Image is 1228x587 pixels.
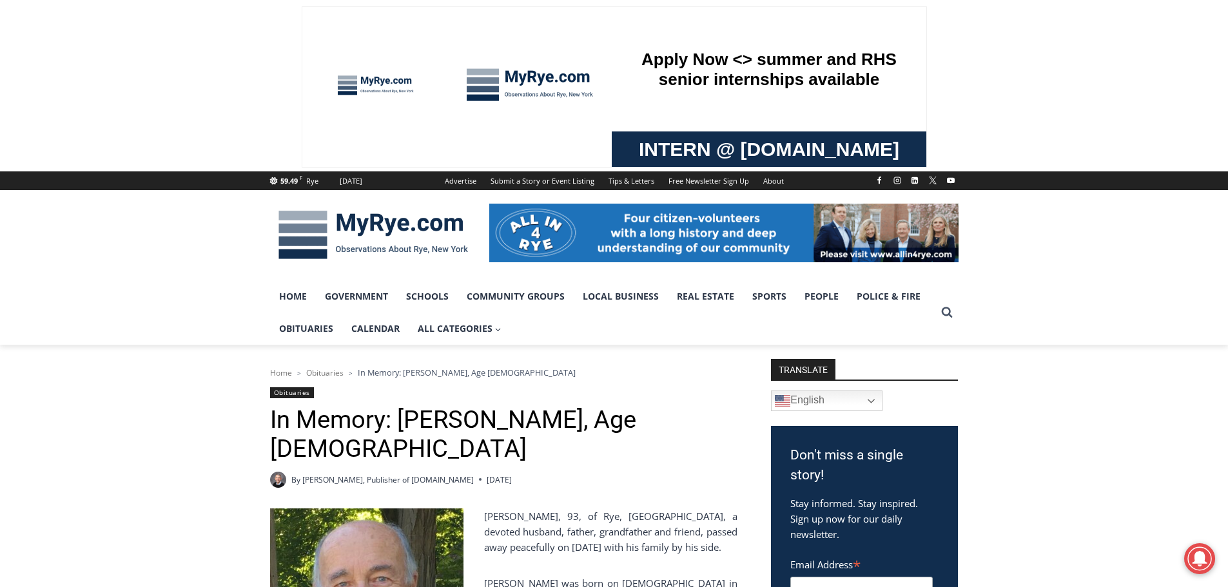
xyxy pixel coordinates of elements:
[487,474,512,486] time: [DATE]
[771,359,835,380] strong: TRANSLATE
[775,393,790,409] img: en
[890,173,905,188] a: Instagram
[342,313,409,345] a: Calendar
[872,173,887,188] a: Facebook
[458,280,574,313] a: Community Groups
[270,313,342,345] a: Obituaries
[795,280,848,313] a: People
[848,280,930,313] a: Police & Fire
[601,171,661,190] a: Tips & Letters
[300,174,302,181] span: F
[771,390,882,411] a: English
[316,280,397,313] a: Government
[438,171,483,190] a: Advertise
[756,171,791,190] a: About
[409,313,511,345] button: Child menu of All Categories
[270,405,737,464] h1: In Memory: [PERSON_NAME], Age [DEMOGRAPHIC_DATA]
[4,133,126,182] span: Open Tues. - Sun. [PHONE_NUMBER]
[302,474,474,485] a: [PERSON_NAME], Publisher of [DOMAIN_NAME]
[438,171,791,190] nav: Secondary Navigation
[306,175,318,187] div: Rye
[270,202,476,269] img: MyRye.com
[489,204,959,262] img: All in for Rye
[1,130,130,160] a: Open Tues. - Sun. [PHONE_NUMBER]
[337,128,598,157] span: Intern @ [DOMAIN_NAME]
[270,280,316,313] a: Home
[790,496,939,542] p: Stay informed. Stay inspired. Sign up now for our daily newsletter.
[270,387,314,398] a: Obituaries
[326,1,609,125] div: Apply Now <> summer and RHS senior internships available
[943,173,959,188] a: YouTube
[270,280,935,345] nav: Primary Navigation
[349,369,353,378] span: >
[907,173,922,188] a: Linkedin
[661,171,756,190] a: Free Newsletter Sign Up
[668,280,743,313] a: Real Estate
[297,369,301,378] span: >
[270,508,737,555] p: [PERSON_NAME], 93, of Rye, [GEOGRAPHIC_DATA], a devoted husband, father, grandfather and friend, ...
[270,366,737,379] nav: Breadcrumbs
[270,367,292,378] a: Home
[574,280,668,313] a: Local Business
[925,173,940,188] a: X
[743,280,795,313] a: Sports
[790,445,939,486] h3: Don't miss a single story!
[310,125,625,160] a: Intern @ [DOMAIN_NAME]
[358,367,576,378] span: In Memory: [PERSON_NAME], Age [DEMOGRAPHIC_DATA]
[483,171,601,190] a: Submit a Story or Event Listing
[291,474,300,486] span: By
[340,175,362,187] div: [DATE]
[132,81,183,154] div: "the precise, almost orchestrated movements of cutting and assembling sushi and [PERSON_NAME] mak...
[397,280,458,313] a: Schools
[280,176,298,186] span: 59.49
[790,552,933,575] label: Email Address
[306,367,344,378] a: Obituaries
[270,472,286,488] a: Author image
[935,301,959,324] button: View Search Form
